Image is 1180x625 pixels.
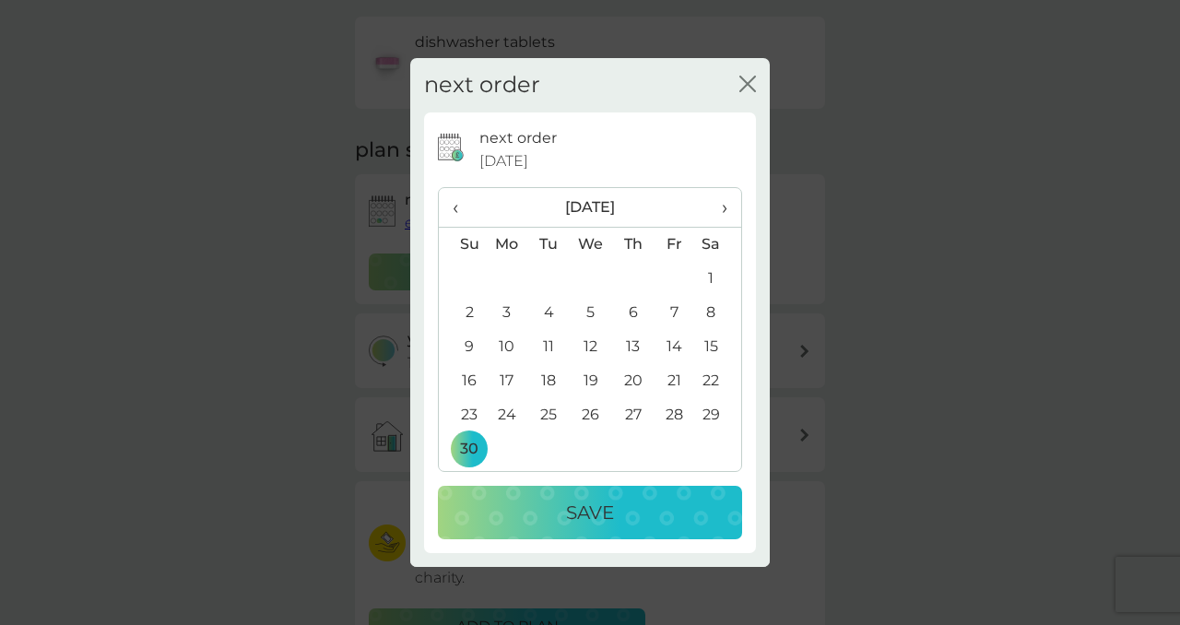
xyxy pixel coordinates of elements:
[709,188,727,227] span: ›
[528,364,570,398] td: 18
[570,296,612,330] td: 5
[654,330,695,364] td: 14
[486,296,528,330] td: 3
[439,398,486,432] td: 23
[479,126,557,150] p: next order
[453,188,472,227] span: ‹
[695,398,741,432] td: 29
[486,227,528,262] th: Mo
[695,364,741,398] td: 22
[570,227,612,262] th: We
[439,330,486,364] td: 9
[612,398,654,432] td: 27
[439,296,486,330] td: 2
[424,72,540,99] h2: next order
[612,296,654,330] td: 6
[695,227,741,262] th: Sa
[439,364,486,398] td: 16
[438,486,742,539] button: Save
[439,432,486,466] td: 30
[486,364,528,398] td: 17
[695,296,741,330] td: 8
[486,188,695,228] th: [DATE]
[486,398,528,432] td: 24
[439,227,486,262] th: Su
[570,364,612,398] td: 19
[528,296,570,330] td: 4
[695,262,741,296] td: 1
[612,227,654,262] th: Th
[654,364,695,398] td: 21
[654,398,695,432] td: 28
[654,296,695,330] td: 7
[612,330,654,364] td: 13
[528,227,570,262] th: Tu
[528,398,570,432] td: 25
[570,330,612,364] td: 12
[739,76,756,95] button: close
[654,227,695,262] th: Fr
[570,398,612,432] td: 26
[695,330,741,364] td: 15
[566,498,614,527] p: Save
[528,330,570,364] td: 11
[486,330,528,364] td: 10
[479,149,528,173] span: [DATE]
[612,364,654,398] td: 20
